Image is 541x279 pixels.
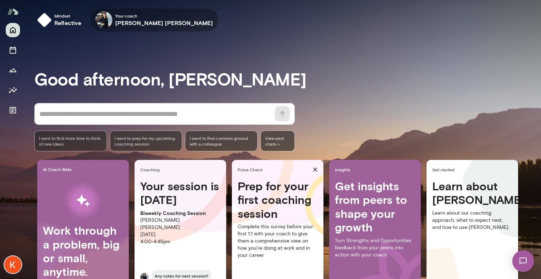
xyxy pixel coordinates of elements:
div: I want to find more time to think of new ideas [34,131,107,151]
button: Documents [6,103,20,117]
p: Learn about our coaching approach, what to expect next, and how to use [PERSON_NAME]. [432,210,512,231]
img: AI Workflows [51,178,115,224]
h4: Work through a problem, big or small, anytime. [43,224,123,279]
span: Insights [335,167,418,172]
button: Sessions [6,43,20,57]
h4: Get insights from peers to shape your growth [335,179,415,234]
span: Your coach [115,13,213,19]
h4: Learn about [PERSON_NAME] [432,179,512,207]
img: Kelly Calheiros [4,256,21,273]
p: [PERSON_NAME] [PERSON_NAME] [140,217,220,231]
span: Coaching [140,167,223,172]
p: Biweekly Coaching Session [140,210,220,217]
h4: Your session is [DATE] [140,179,220,207]
button: Growth Plan [6,63,20,77]
p: Complete this survey before your first 1:1 with your coach to give them a comprehensive view on h... [238,223,318,259]
button: Mindsetreflective [34,9,87,31]
div: Allyson TomYour coach[PERSON_NAME] [PERSON_NAME] [90,9,218,31]
span: I want to find more time to think of new ideas [39,135,102,147]
div: I want to prep for my upcoming coaching session [110,131,182,151]
p: 4:00 - 4:45pm [140,238,220,245]
button: Insights [6,83,20,97]
div: I want to find common ground with a colleague [185,131,258,151]
button: Home [6,23,20,37]
span: I want to find common ground with a colleague [190,135,253,147]
h3: Good afternoon, [PERSON_NAME] [34,69,541,89]
span: Get started [432,167,515,172]
h6: [PERSON_NAME] [PERSON_NAME] [115,19,213,27]
span: I want to prep for my upcoming coaching session [114,135,178,147]
img: Allyson Tom [95,11,112,29]
span: Pulse Check [238,167,310,172]
p: [DATE] [140,231,220,238]
img: mindset [37,13,52,27]
img: Mento [7,5,19,18]
span: AI Coach Beta [43,166,126,172]
h4: Prep for your first coaching session [238,179,318,220]
p: Turn Strengths and Opportunities feedback from your peers into action with your coach. [335,237,415,259]
h6: reflective [54,19,82,27]
span: Mindset [54,13,82,19]
span: View past chats -> [260,131,295,151]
